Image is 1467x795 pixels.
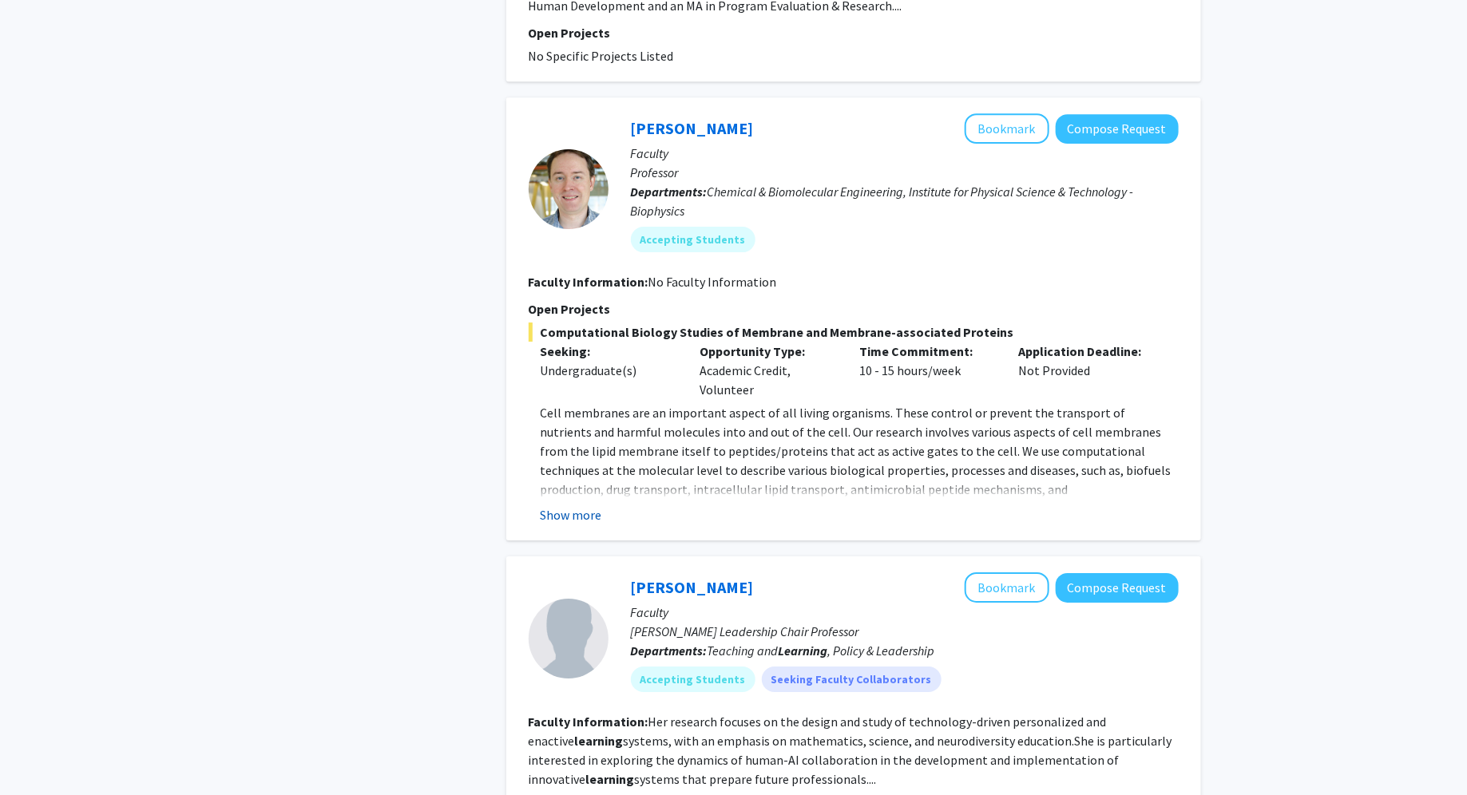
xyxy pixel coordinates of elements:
p: Opportunity Type: [700,342,835,361]
p: [PERSON_NAME] Leadership Chair Professor [631,622,1179,641]
button: Compose Request to Jeffery Klauda [1056,114,1179,144]
b: learning [586,771,635,787]
button: Show more [541,505,602,524]
p: Cell membranes are an important aspect of all living organisms. These control or prevent the tran... [541,403,1179,595]
b: Faculty Information: [529,274,648,290]
span: Teaching and , Policy & Leadership [708,643,935,659]
fg-read-more: Her research focuses on the design and study of technology-driven personalized and enactive syste... [529,714,1172,787]
span: No Faculty Information [648,274,777,290]
a: [PERSON_NAME] [631,577,754,597]
p: Open Projects [529,23,1179,42]
p: Seeking: [541,342,676,361]
button: Compose Request to Fengfeng Ke [1056,573,1179,603]
p: Application Deadline: [1019,342,1155,361]
mat-chip: Accepting Students [631,227,755,252]
div: 10 - 15 hours/week [847,342,1007,399]
mat-chip: Seeking Faculty Collaborators [762,666,942,692]
span: Computational Biology Studies of Membrane and Membrane-associated Proteins [529,322,1179,342]
div: Undergraduate(s) [541,361,676,380]
b: Departments: [631,184,708,200]
p: Faculty [631,144,1179,163]
div: Academic Credit, Volunteer [688,342,847,399]
div: Not Provided [1007,342,1167,399]
p: Open Projects [529,299,1179,318]
p: Professor [631,163,1179,182]
b: learning [575,733,624,749]
b: Departments: [631,643,708,659]
span: No Specific Projects Listed [529,48,674,64]
p: Time Commitment: [859,342,995,361]
span: Chemical & Biomolecular Engineering, Institute for Physical Science & Technology - Biophysics [631,184,1134,219]
button: Add Fengfeng Ke to Bookmarks [965,572,1049,603]
a: [PERSON_NAME] [631,118,754,138]
button: Add Jeffery Klauda to Bookmarks [965,113,1049,144]
mat-chip: Accepting Students [631,666,755,692]
iframe: Chat [12,723,68,783]
b: Faculty Information: [529,714,648,730]
p: Faculty [631,603,1179,622]
b: Learning [779,643,828,659]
